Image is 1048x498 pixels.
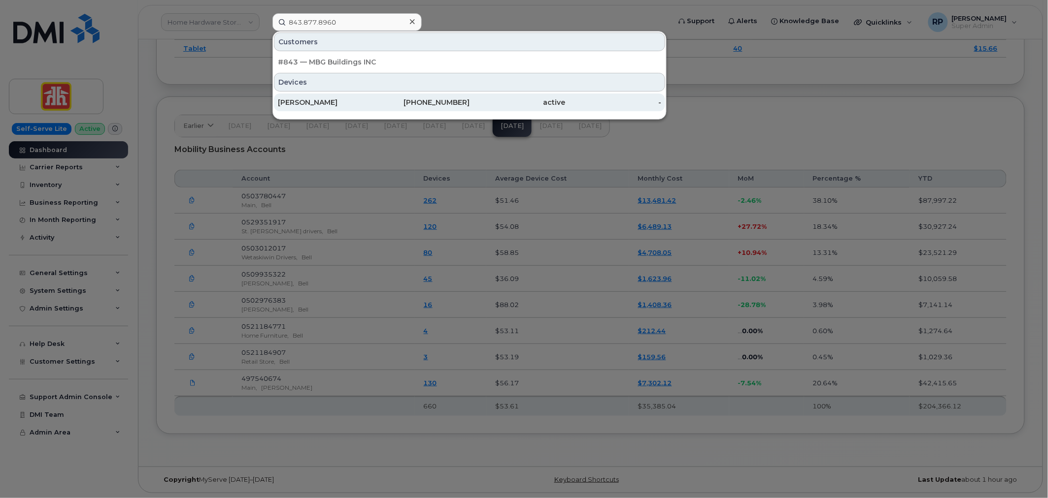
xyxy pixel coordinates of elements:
div: [PHONE_NUMBER] [374,97,470,107]
input: Find something... [272,13,422,31]
div: active [470,97,566,107]
div: #843 — MBG Buildings INC [278,57,661,67]
div: - [566,97,662,107]
a: [PERSON_NAME][PHONE_NUMBER]active- [274,93,665,111]
div: Customers [274,32,665,51]
a: #843 — MBG Buildings INC [274,53,665,71]
div: Devices [274,73,665,92]
div: [PERSON_NAME] [278,97,374,107]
